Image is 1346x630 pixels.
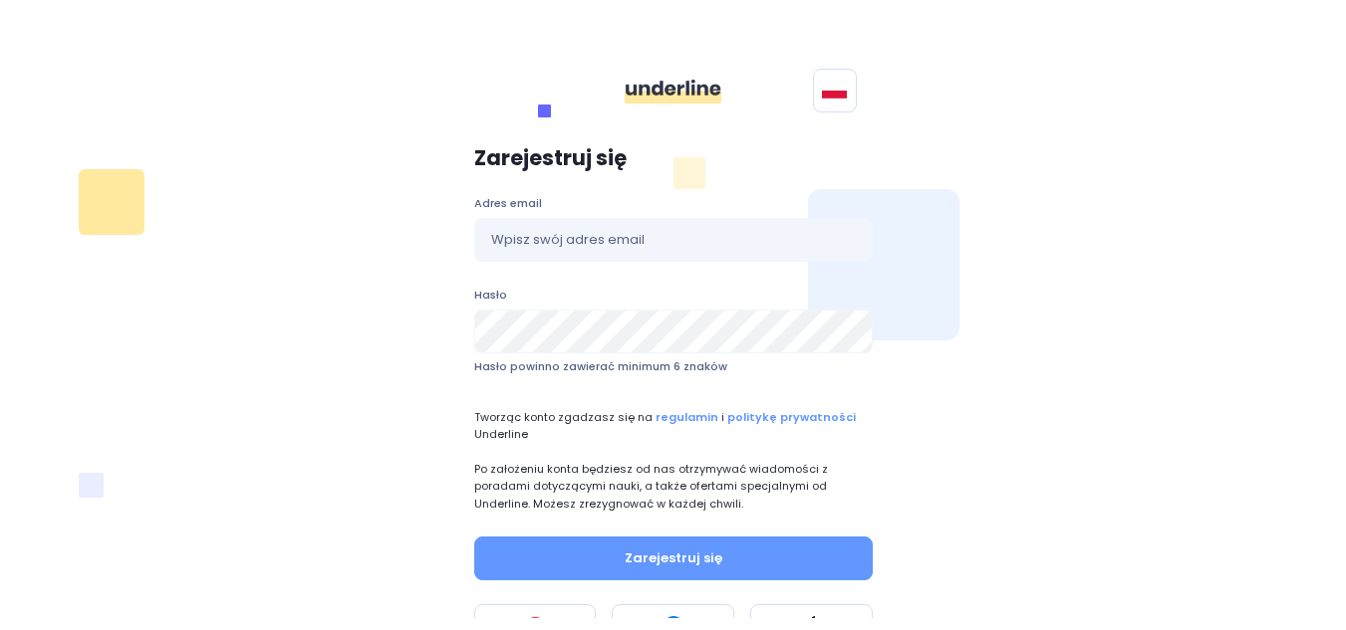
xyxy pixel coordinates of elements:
span: Tworząc konto zgadzasz się na i Underline [474,409,873,443]
a: politykę prywatności [727,409,856,425]
img: svg+xml;base64,PHN2ZyB4bWxucz0iaHR0cDovL3d3dy53My5vcmcvMjAwMC9zdmciIGlkPSJGbGFnIG9mIFBvbGFuZCIgdm... [822,83,847,99]
img: ddgMu+Zv+CXDCfumCWfsmuPlDdRfDDxAd9LAAAAAAElFTkSuQmCC [625,80,721,104]
label: Hasło [474,286,873,305]
label: Adres email [474,194,873,213]
a: regulamin [653,409,718,425]
input: Wpisz swój adres email [474,218,873,262]
button: Zarejestruj się [474,536,873,580]
p: Po założeniu konta będziesz od nas otrzymywać wiadomości z poradami dotyczącymi nauki, a także of... [474,461,873,512]
p: Zarejestruj się [474,146,873,170]
span: Hasło powinno zawierać minimum 6 znaków [474,358,727,374]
